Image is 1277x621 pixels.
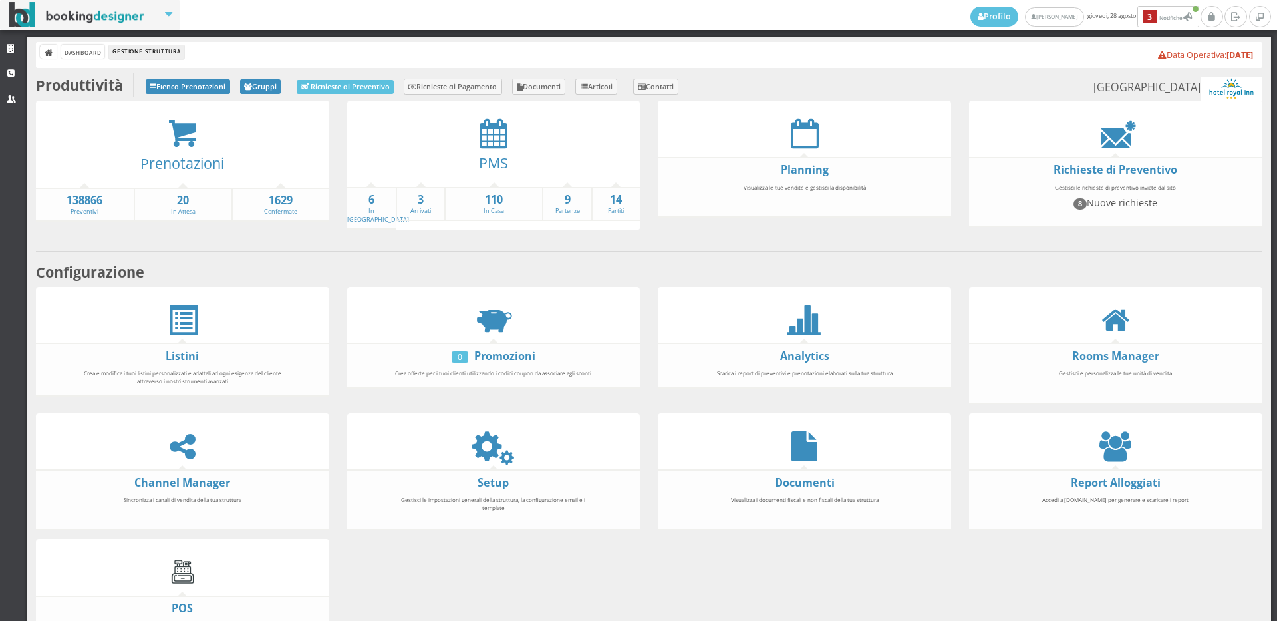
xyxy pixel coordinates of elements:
[1008,178,1223,222] div: Gestisci le richieste di preventivo inviate dal sito
[446,192,542,216] a: 110In Casa
[543,192,591,208] strong: 9
[36,75,123,95] b: Produttività
[9,2,144,28] img: BookingDesigner.com
[1143,10,1157,24] b: 3
[970,7,1018,27] a: Profilo
[36,193,134,208] strong: 138866
[233,193,329,208] strong: 1629
[1008,490,1223,525] div: Accedi a [DOMAIN_NAME] per generare e scaricare i report
[135,193,231,208] strong: 20
[36,262,144,282] b: Configurazione
[1158,49,1253,61] a: Data Operativa:[DATE]
[1072,349,1159,363] a: Rooms Manager
[233,193,329,216] a: 1629Confermate
[146,79,230,94] a: Elenco Prenotazioni
[697,363,913,383] div: Scarica i report di preventivi e prenotazioni elaborati sulla tua struttura
[109,45,184,59] li: Gestione Struttura
[697,490,913,525] div: Visualizza i documenti fiscali e non fiscali della tua struttura
[397,192,444,208] strong: 3
[479,153,508,172] a: PMS
[543,192,591,216] a: 9Partenze
[1054,162,1177,177] a: Richieste di Preventivo
[575,79,617,95] a: Articoli
[386,490,601,525] div: Gestisci le impostazioni generali della struttura, la configurazione email e i template
[1073,198,1087,209] span: 8
[240,79,281,94] a: Gruppi
[1025,7,1084,27] a: [PERSON_NAME]
[347,192,409,224] a: 6In [GEOGRAPHIC_DATA]
[633,79,679,95] a: Contatti
[347,192,396,208] strong: 6
[1093,77,1262,101] small: [GEOGRAPHIC_DATA]
[74,363,290,391] div: Crea e modifica i tuoi listini personalizzati e adattali ad ogni esigenza del cliente attraverso ...
[168,557,198,587] img: cash-register.gif
[474,349,535,363] a: Promozioni
[386,363,601,383] div: Crea offerte per i tuoi clienti utilizzando i codici coupon da associare agli sconti
[593,192,640,216] a: 14Partiti
[970,6,1201,27] span: giovedì, 28 agosto
[1071,475,1161,490] a: Report Alloggiati
[1226,49,1253,61] b: [DATE]
[134,475,230,490] a: Channel Manager
[1137,6,1199,27] button: 3Notifiche
[780,349,829,363] a: Analytics
[140,154,224,173] a: Prenotazioni
[478,475,509,490] a: Setup
[775,475,835,490] a: Documenti
[512,79,566,95] a: Documenti
[397,192,444,216] a: 3Arrivati
[61,45,104,59] a: Dashboard
[166,349,199,363] a: Listini
[1008,363,1223,399] div: Gestisci e personalizza le tue unità di vendita
[404,79,502,95] a: Richieste di Pagamento
[452,351,468,363] div: 0
[1201,77,1262,101] img: ea773b7e7d3611ed9c9d0608f5526cb6.png
[446,192,542,208] strong: 110
[135,193,231,216] a: 20In Attesa
[593,192,640,208] strong: 14
[697,178,913,213] div: Visualizza le tue vendite e gestisci la disponibilità
[74,490,290,525] div: Sincronizza i canali di vendita della tua struttura
[172,601,193,616] a: POS
[297,80,394,94] a: Richieste di Preventivo
[1014,197,1217,209] h4: Nuove richieste
[781,162,829,177] a: Planning
[36,193,134,216] a: 138866Preventivi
